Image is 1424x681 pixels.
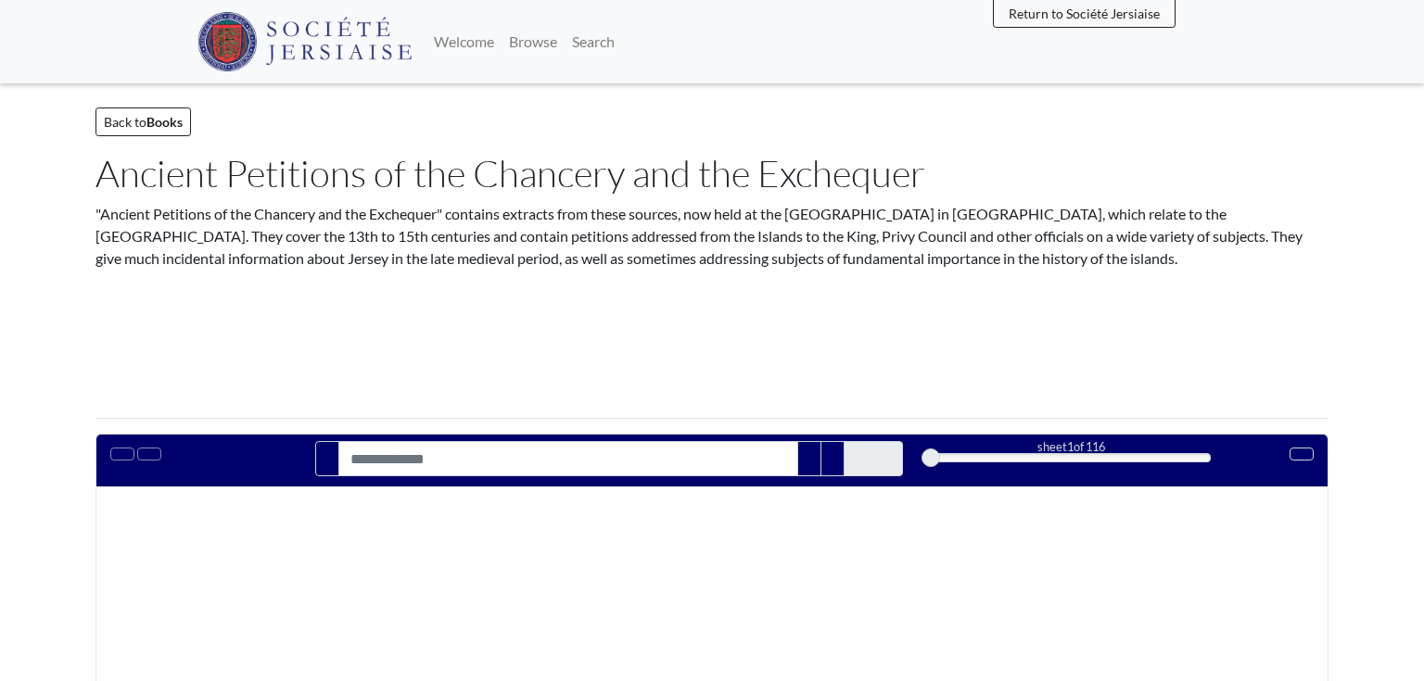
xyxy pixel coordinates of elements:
button: Previous Match [797,441,821,476]
button: Next Match [820,441,845,476]
button: Toggle text selection (Alt+T) [110,448,134,460]
span: Return to Société Jersiaise [1009,6,1160,21]
a: Welcome [426,23,502,60]
a: Search [565,23,622,60]
img: Société Jersiaise [197,12,412,71]
a: Browse [502,23,565,60]
h1: Ancient Petitions of the Chancery and the Exchequer [95,151,1329,195]
button: Full screen mode [1290,448,1314,460]
button: Open transcription window [137,448,161,460]
p: "Ancient Petitions of the Chancery and the Exchequer" contains extracts from these sources, now h... [95,203,1329,270]
strong: Books [146,114,183,130]
a: Back toBooks [95,107,191,136]
input: Search for [338,441,798,476]
span: 1 [1067,439,1074,454]
a: Société Jersiaise logo [197,7,412,76]
div: sheet of 116 [931,438,1211,456]
button: Search [315,441,339,476]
